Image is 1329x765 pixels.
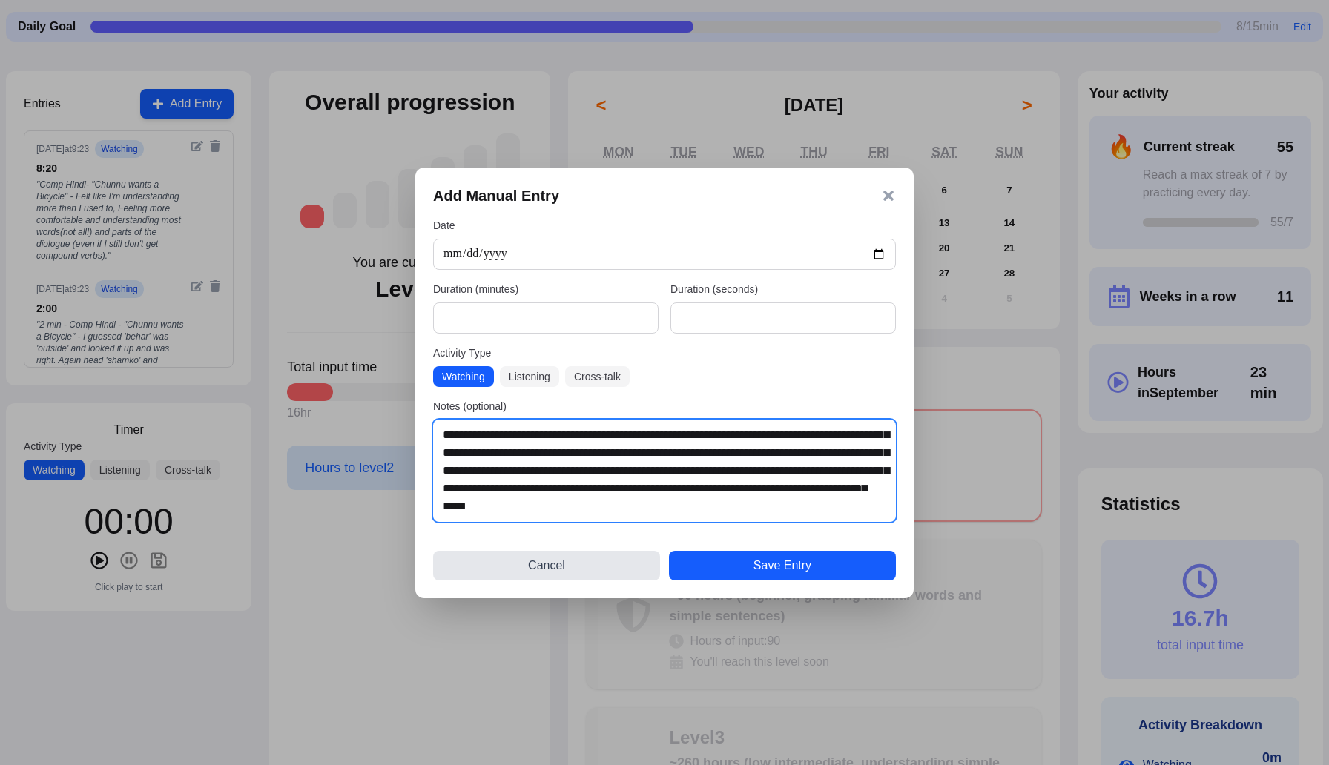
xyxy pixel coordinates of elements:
h3: Add Manual Entry [433,185,559,206]
button: Watching [433,366,494,387]
label: Date [433,218,896,233]
button: Cancel [433,551,660,580]
button: Cross-talk [565,366,630,387]
label: Notes (optional) [433,399,896,414]
label: Duration (seconds) [670,282,896,297]
button: Listening [500,366,559,387]
label: Activity Type [433,345,896,360]
button: Save Entry [669,551,896,580]
label: Duration (minutes) [433,282,659,297]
